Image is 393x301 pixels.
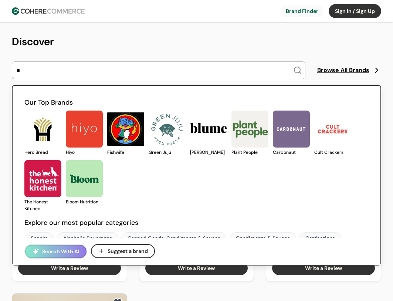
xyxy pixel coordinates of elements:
[12,7,85,15] img: Cohere Logo
[25,245,87,258] button: Search With AI
[91,244,155,258] button: Suggest a brand
[236,234,290,242] div: Condiments & Sauces
[18,261,121,275] button: Write a Review
[31,234,48,242] div: Snacks
[24,98,369,108] h2: Our Top Brands
[317,66,381,75] a: Browse All Brands
[24,232,54,244] a: Snacks
[317,66,369,75] span: Browse All Brands
[57,232,118,244] a: Alcoholic Beverages
[24,218,369,228] h2: Explore our most popular categories
[305,234,335,242] div: Confections
[63,234,112,242] div: Alcoholic Beverages
[121,232,227,244] a: Canned Goods, Condiments & Sauces
[272,261,375,275] button: Write a Review
[12,35,54,48] span: Discover
[128,234,220,242] div: Canned Goods, Condiments & Sauces
[329,4,381,18] button: Sign In / Sign Up
[230,232,296,244] a: Condiments & Sauces
[299,232,341,244] a: Confections
[145,261,248,275] button: Write a Review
